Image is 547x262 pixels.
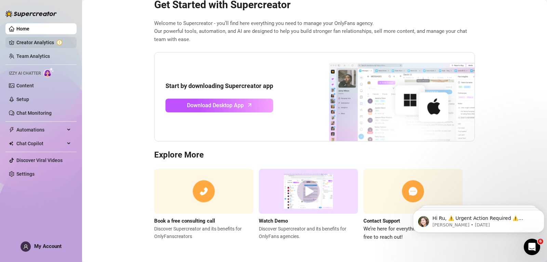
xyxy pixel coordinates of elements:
span: 6 [538,239,543,244]
span: Download Desktop App [187,101,244,110]
img: consulting call [154,169,253,214]
strong: Contact Support [363,218,400,224]
img: logo-BBDzfeDw.svg [5,10,57,17]
a: Content [16,83,34,88]
img: download app [304,52,475,141]
a: Creator Analytics exclamation-circle [16,37,71,48]
strong: Watch Demo [259,218,288,224]
img: AI Chatter [43,67,54,77]
span: Discover Supercreator and its benefits for OnlyFans creators [154,225,253,240]
span: thunderbolt [9,127,14,133]
span: arrow-up [246,101,254,109]
a: Watch DemoDiscover Supercreator and its benefits for OnlyFans agencies. [259,169,358,241]
span: My Account [34,243,62,249]
a: Team Analytics [16,53,50,59]
a: Download Desktop Apparrow-up [165,99,273,112]
span: Welcome to Supercreator - you’ll find here everything you need to manage your OnlyFans agency. Ou... [154,20,475,44]
a: Settings [16,171,35,177]
iframe: Intercom live chat [524,239,540,255]
strong: Start by downloading Supercreator app [165,82,273,89]
span: Discover Supercreator and its benefits for OnlyFans agencies. [259,225,358,240]
strong: Book a free consulting call [154,218,215,224]
span: Chat Copilot [16,138,65,149]
img: Chat Copilot [9,141,13,146]
iframe: Intercom notifications message [410,196,547,244]
span: Automations [16,124,65,135]
a: Home [16,26,29,32]
img: supercreator demo [259,169,358,214]
a: Book a free consulting callDiscover Supercreator and its benefits for OnlyFanscreators [154,169,253,241]
span: We’re here for everything you need. Feel free to reach out! [363,225,463,241]
a: Discover Viral Videos [16,158,63,163]
h3: Explore More [154,150,475,161]
a: Setup [16,97,29,102]
span: user [23,244,28,249]
img: contact support [363,169,463,214]
span: Izzy AI Chatter [9,70,41,77]
a: Chat Monitoring [16,110,52,116]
